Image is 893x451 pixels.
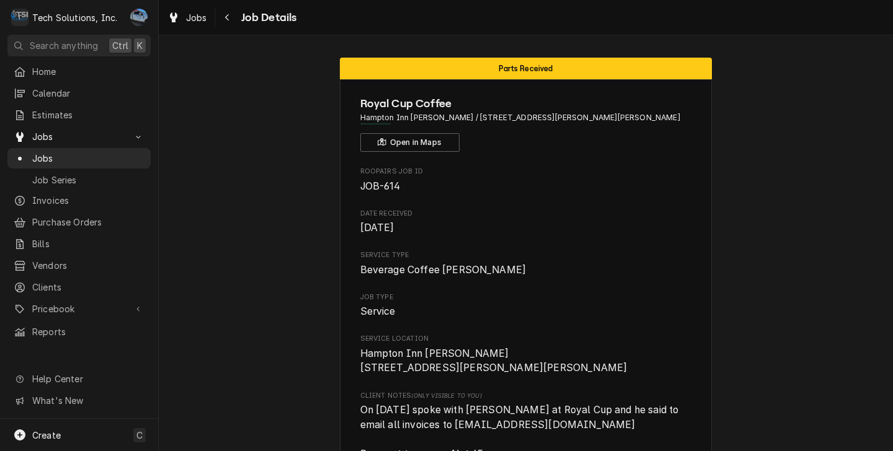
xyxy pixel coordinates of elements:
[360,292,692,302] span: Job Type
[136,429,143,442] span: C
[360,334,692,375] div: Service Location
[360,112,692,123] span: Address
[32,216,144,229] span: Purchase Orders
[7,255,151,276] a: Vendors
[360,292,692,319] div: Job Type
[7,61,151,82] a: Home
[340,58,712,79] div: Status
[360,305,396,317] span: Service
[137,39,143,52] span: K
[360,222,394,234] span: [DATE]
[360,334,692,344] span: Service Location
[7,390,151,411] a: Go to What's New
[32,394,143,407] span: What's New
[218,7,238,27] button: Navigate back
[7,234,151,254] a: Bills
[7,126,151,147] a: Go to Jobs
[32,11,117,24] div: Tech Solutions, Inc.
[360,167,692,193] div: Roopairs Job ID
[360,179,692,194] span: Roopairs Job ID
[32,302,126,315] span: Pricebook
[360,180,401,192] span: JOB-614
[360,391,692,401] span: Client Notes
[130,9,148,26] div: JP
[32,173,144,186] span: Job Series
[32,325,144,338] span: Reports
[32,87,144,100] span: Calendar
[238,9,297,26] span: Job Details
[32,372,143,385] span: Help Center
[30,39,98,52] span: Search anything
[32,259,144,272] span: Vendors
[32,281,144,294] span: Clients
[32,108,144,121] span: Estimates
[360,250,692,277] div: Service Type
[360,133,460,152] button: Open in Maps
[360,95,692,152] div: Client Information
[7,83,151,103] a: Calendar
[32,130,126,143] span: Jobs
[7,299,151,319] a: Go to Pricebook
[360,263,692,278] span: Service Type
[7,369,151,389] a: Go to Help Center
[32,430,61,440] span: Create
[360,221,692,235] span: Date Received
[11,9,29,26] div: Tech Solutions, Inc.'s Avatar
[360,167,692,177] span: Roopairs Job ID
[360,209,692,219] span: Date Received
[7,212,151,232] a: Purchase Orders
[360,95,692,112] span: Name
[411,392,481,399] span: (Only Visible to You)
[360,209,692,235] div: Date Received
[11,9,29,26] div: T
[499,64,553,72] span: Parts Received
[7,277,151,297] a: Clients
[7,170,151,190] a: Job Series
[112,39,128,52] span: Ctrl
[360,348,628,374] span: Hampton Inn [PERSON_NAME] [STREET_ADDRESS][PERSON_NAME][PERSON_NAME]
[32,194,144,207] span: Invoices
[7,148,151,169] a: Jobs
[162,7,212,28] a: Jobs
[32,237,144,250] span: Bills
[7,35,151,56] button: Search anythingCtrlK
[360,264,526,276] span: Beverage Coffee [PERSON_NAME]
[360,250,692,260] span: Service Type
[130,9,148,26] div: Joe Paschal's Avatar
[7,322,151,342] a: Reports
[186,11,207,24] span: Jobs
[32,65,144,78] span: Home
[360,346,692,375] span: Service Location
[7,105,151,125] a: Estimates
[32,152,144,165] span: Jobs
[7,190,151,211] a: Invoices
[360,304,692,319] span: Job Type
